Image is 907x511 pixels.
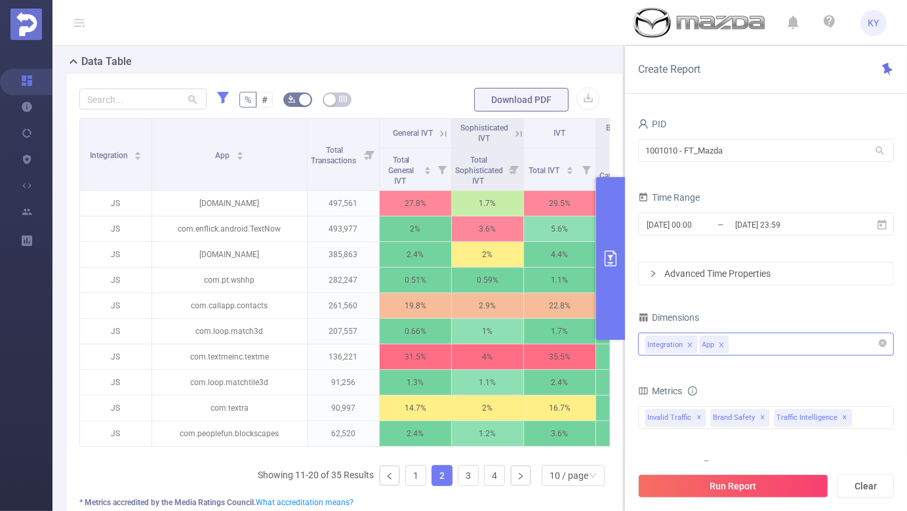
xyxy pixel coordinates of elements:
[452,370,523,395] p: 1.1%
[80,242,151,267] p: JS
[452,191,523,216] p: 1.7%
[452,293,523,318] p: 2.9%
[452,242,523,267] p: 2%
[484,465,505,486] li: 4
[80,370,151,395] p: JS
[380,191,451,216] p: 27.8%
[700,336,729,353] li: App
[760,410,765,426] span: ✕
[288,95,296,103] i: icon: bg-colors
[152,293,307,318] p: com.callapp.contacts
[460,123,508,143] span: Sophisticated IVT
[649,270,657,277] i: icon: right
[152,396,307,420] p: com.textra
[596,344,668,369] p: 0%
[843,410,848,426] span: ✕
[380,293,451,318] p: 19.8%
[702,337,715,354] div: App
[80,396,151,420] p: JS
[80,344,151,369] p: JS
[308,370,379,395] p: 91,256
[567,165,574,169] i: icon: caret-up
[79,89,207,110] input: Search...
[607,123,651,143] span: Brand Safety (Detected)
[485,466,504,485] a: 4
[645,216,752,234] input: Start date
[452,421,523,446] p: 1.2%
[380,319,451,344] p: 0.66%
[567,169,574,173] i: icon: caret-down
[638,192,700,203] span: Time Range
[80,191,151,216] p: JS
[433,148,451,190] i: Filter menu
[245,94,251,105] span: %
[524,370,595,395] p: 2.4%
[589,472,597,481] i: icon: down
[711,409,769,426] span: Brand Safety
[550,466,588,485] div: 10 / page
[452,319,523,344] p: 1%
[696,410,702,426] span: ✕
[639,262,893,285] div: icon: rightAdvanced Time Properties
[458,465,479,486] li: 3
[152,191,307,216] p: [DOMAIN_NAME]
[80,293,151,318] p: JS
[339,95,347,103] i: icon: table
[361,119,379,190] i: Filter menu
[687,342,693,350] i: icon: close
[596,421,668,446] p: 0%
[80,421,151,446] p: JS
[424,165,432,173] div: Sort
[380,242,451,267] p: 2.4%
[380,421,451,446] p: 2.4%
[638,63,700,75] span: Create Report
[380,216,451,241] p: 2%
[379,465,400,486] li: Previous Page
[311,146,358,165] span: Total Transactions
[308,242,379,267] p: 385,863
[648,337,683,354] div: Integration
[688,386,697,396] i: icon: info-circle
[879,339,887,347] i: icon: close-circle
[236,155,243,159] i: icon: caret-down
[308,293,379,318] p: 261,560
[452,268,523,293] p: 0.59%
[734,216,840,234] input: End date
[405,465,426,486] li: 1
[80,268,151,293] p: JS
[236,150,243,153] i: icon: caret-up
[134,150,142,157] div: Sort
[432,465,453,486] li: 2
[262,94,268,105] span: #
[152,421,307,446] p: com.peoplefun.blockscapes
[308,344,379,369] p: 136,221
[308,421,379,446] p: 62,520
[152,319,307,344] p: com.loop.match3d
[510,465,531,486] li: Next Page
[638,474,828,498] button: Run Report
[90,151,130,160] span: Integration
[718,342,725,350] i: icon: close
[645,336,697,353] li: Integration
[388,155,414,186] span: Total General IVT
[308,396,379,420] p: 90,997
[596,396,668,420] p: 0%
[577,148,595,190] i: Filter menu
[152,242,307,267] p: [DOMAIN_NAME]
[452,344,523,369] p: 4%
[524,268,595,293] p: 1.1%
[524,396,595,420] p: 16.7%
[638,312,700,323] span: Dimensions
[308,319,379,344] p: 207,557
[775,409,852,426] span: Traffic Intelligence
[393,129,433,138] span: General IVT
[134,150,142,153] i: icon: caret-up
[134,155,142,159] i: icon: caret-down
[81,54,132,70] h2: Data Table
[424,165,432,169] i: icon: caret-up
[308,216,379,241] p: 493,977
[653,460,711,470] span: Conditions
[638,119,667,129] span: PID
[424,169,432,173] i: icon: caret-down
[524,421,595,446] p: 3.6%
